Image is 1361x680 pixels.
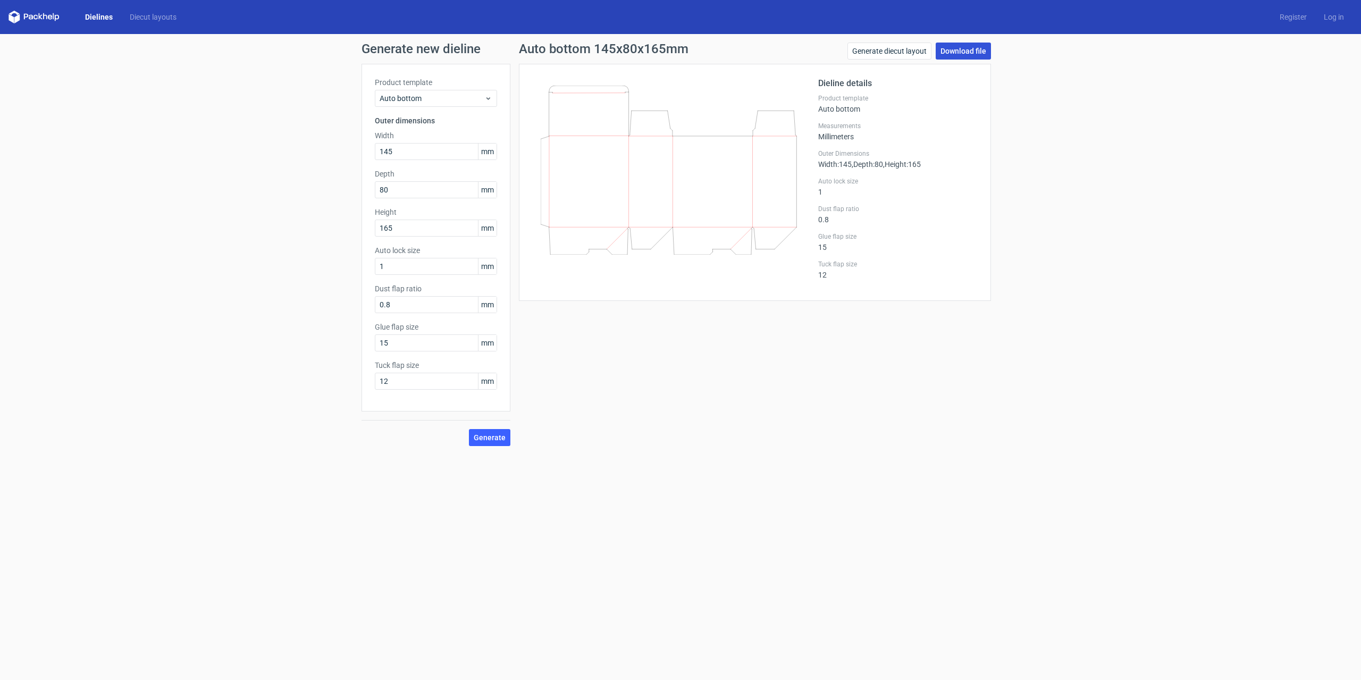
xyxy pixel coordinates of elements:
a: Generate diecut layout [847,43,931,60]
a: Diecut layouts [121,12,185,22]
a: Register [1271,12,1315,22]
span: , Depth : 80 [852,160,883,169]
button: Generate [469,429,510,446]
span: mm [478,182,497,198]
label: Glue flap size [818,232,978,241]
div: Millimeters [818,122,978,141]
div: 12 [818,260,978,279]
a: Log in [1315,12,1352,22]
label: Product template [818,94,978,103]
div: Auto bottom [818,94,978,113]
span: mm [478,144,497,159]
label: Auto lock size [818,177,978,186]
div: 0.8 [818,205,978,224]
label: Dust flap ratio [375,283,497,294]
span: Auto bottom [380,93,484,104]
label: Width [375,130,497,141]
span: , Height : 165 [883,160,921,169]
label: Glue flap size [375,322,497,332]
span: mm [478,220,497,236]
label: Auto lock size [375,245,497,256]
span: mm [478,373,497,389]
h2: Dieline details [818,77,978,90]
label: Outer Dimensions [818,149,978,158]
span: mm [478,297,497,313]
h3: Outer dimensions [375,115,497,126]
label: Product template [375,77,497,88]
label: Depth [375,169,497,179]
div: 1 [818,177,978,196]
span: mm [478,258,497,274]
label: Measurements [818,122,978,130]
span: Generate [474,434,506,441]
label: Height [375,207,497,217]
h1: Generate new dieline [362,43,999,55]
a: Dielines [77,12,121,22]
h1: Auto bottom 145x80x165mm [519,43,688,55]
span: mm [478,335,497,351]
span: Width : 145 [818,160,852,169]
label: Tuck flap size [375,360,497,371]
a: Download file [936,43,991,60]
div: 15 [818,232,978,251]
label: Tuck flap size [818,260,978,268]
label: Dust flap ratio [818,205,978,213]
